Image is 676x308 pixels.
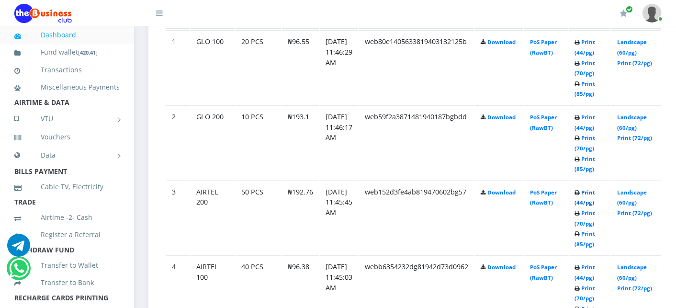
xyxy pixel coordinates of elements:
[80,49,96,56] b: 420.41
[487,189,516,196] a: Download
[642,4,662,23] img: User
[487,263,516,271] a: Download
[282,181,319,255] td: ₦192.76
[236,105,281,180] td: 10 PCS
[14,224,120,246] a: Register a Referral
[14,4,72,23] img: Logo
[530,114,557,131] a: PoS Paper (RawBT)
[359,30,474,104] td: web80e1405633819403132125b
[575,263,595,281] a: Print (44/pg)
[320,181,358,255] td: [DATE] 11:45:45 AM
[626,6,633,13] span: Renew/Upgrade Subscription
[14,254,120,276] a: Transfer to Wallet
[487,114,516,121] a: Download
[575,38,595,56] a: Print (44/pg)
[530,189,557,206] a: PoS Paper (RawBT)
[14,143,120,167] a: Data
[236,30,281,104] td: 20 PCS
[530,38,557,56] a: PoS Paper (RawBT)
[191,105,235,180] td: GLO 200
[14,107,120,131] a: VTU
[575,189,595,206] a: Print (44/pg)
[166,30,190,104] td: 1
[617,189,647,206] a: Landscape (60/pg)
[575,134,595,152] a: Print (70/pg)
[166,181,190,255] td: 3
[617,263,647,281] a: Landscape (60/pg)
[282,105,319,180] td: ₦193.1
[166,105,190,180] td: 2
[14,206,120,228] a: Airtime -2- Cash
[14,176,120,198] a: Cable TV, Electricity
[359,181,474,255] td: web152d3fe4ab819470602bg57
[191,30,235,104] td: GLO 100
[14,76,120,98] a: Miscellaneous Payments
[617,59,652,67] a: Print (72/pg)
[575,209,595,227] a: Print (70/pg)
[7,241,30,257] a: Chat for support
[617,38,647,56] a: Landscape (60/pg)
[14,41,120,64] a: Fund wallet[420.41]
[575,114,595,131] a: Print (44/pg)
[575,285,595,302] a: Print (70/pg)
[14,272,120,294] a: Transfer to Bank
[78,49,98,56] small: [ ]
[487,38,516,46] a: Download
[617,285,652,292] a: Print (72/pg)
[575,80,595,98] a: Print (85/pg)
[530,263,557,281] a: PoS Paper (RawBT)
[14,59,120,81] a: Transactions
[617,114,647,131] a: Landscape (60/pg)
[320,30,358,104] td: [DATE] 11:46:29 AM
[575,59,595,77] a: Print (70/pg)
[359,105,474,180] td: web59f2a3871481940187bgbdd
[14,24,120,46] a: Dashboard
[282,30,319,104] td: ₦96.55
[320,105,358,180] td: [DATE] 11:46:17 AM
[617,209,652,217] a: Print (72/pg)
[617,134,652,141] a: Print (72/pg)
[575,230,595,248] a: Print (85/pg)
[14,126,120,148] a: Vouchers
[9,264,29,280] a: Chat for support
[236,181,281,255] td: 50 PCS
[191,181,235,255] td: AIRTEL 200
[620,10,627,17] i: Renew/Upgrade Subscription
[575,155,595,173] a: Print (85/pg)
